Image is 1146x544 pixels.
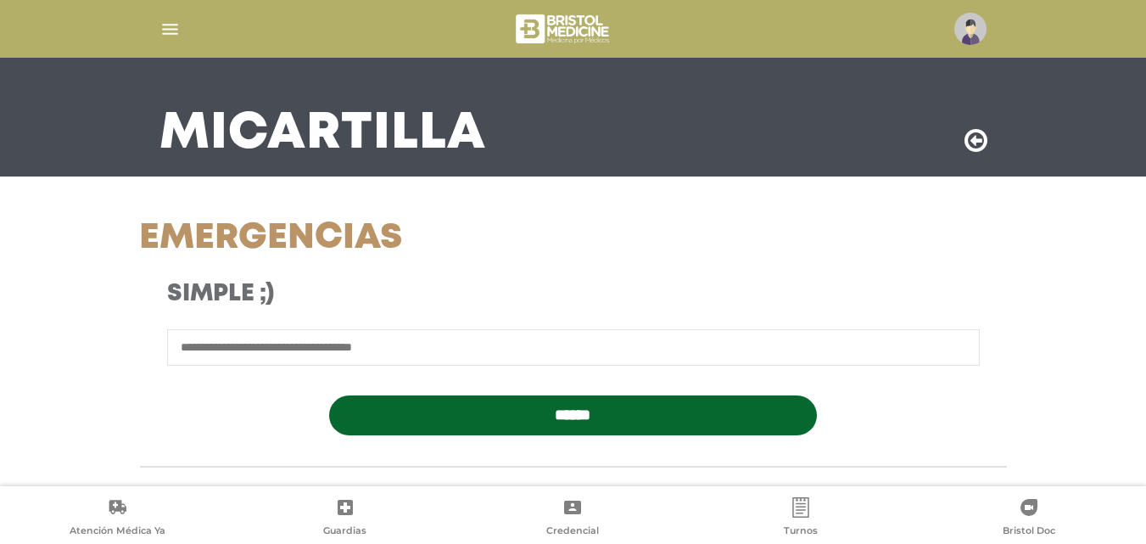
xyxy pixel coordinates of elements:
[1003,524,1055,540] span: Bristol Doc
[159,19,181,40] img: Cober_menu-lines-white.svg
[954,13,987,45] img: profile-placeholder.svg
[914,497,1143,541] a: Bristol Doc
[687,497,915,541] a: Turnos
[139,217,710,260] h1: Emergencias
[159,112,486,156] h3: Mi Cartilla
[323,524,366,540] span: Guardias
[513,8,614,49] img: bristol-medicine-blanco.png
[232,497,460,541] a: Guardias
[3,497,232,541] a: Atención Médica Ya
[459,497,687,541] a: Credencial
[70,524,165,540] span: Atención Médica Ya
[167,280,682,309] h3: Simple ;)
[546,524,599,540] span: Credencial
[784,524,818,540] span: Turnos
